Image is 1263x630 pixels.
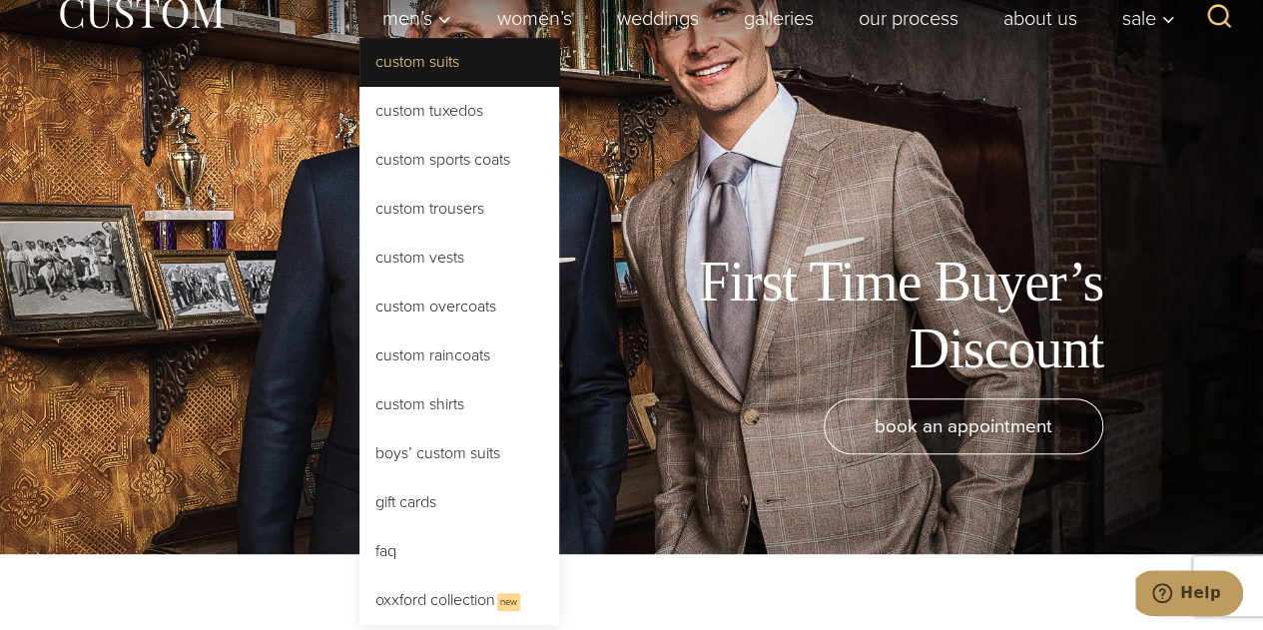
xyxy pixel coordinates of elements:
[359,87,559,135] a: Custom Tuxedos
[359,380,559,428] a: Custom Shirts
[359,38,559,86] a: Custom Suits
[359,331,559,379] a: Custom Raincoats
[654,249,1103,382] h1: First Time Buyer’s Discount
[359,576,559,625] a: Oxxford CollectionNew
[359,283,559,330] a: Custom Overcoats
[359,136,559,184] a: Custom Sports Coats
[875,411,1052,440] span: book an appointment
[1135,570,1243,620] iframe: Opens a widget where you can chat to one of our agents
[824,398,1103,454] a: book an appointment
[359,234,559,282] a: Custom Vests
[359,478,559,526] a: Gift Cards
[497,593,520,611] span: New
[359,185,559,233] a: Custom Trousers
[359,429,559,477] a: Boys’ Custom Suits
[359,527,559,575] a: FAQ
